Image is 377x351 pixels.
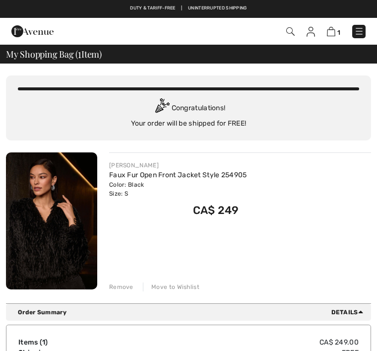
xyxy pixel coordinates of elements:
[6,50,102,59] span: My Shopping Bag ( Item)
[42,338,45,347] span: 1
[354,26,364,36] img: Menu
[6,152,97,289] img: Faux Fur Open Front Jacket Style 254905
[139,337,359,348] td: CA$ 249.00
[18,337,139,348] td: Items ( )
[327,26,340,37] a: 1
[109,171,247,179] a: Faux Fur Open Front Jacket Style 254905
[18,308,367,317] div: Order Summary
[307,27,315,37] img: My Info
[11,27,54,35] a: 1ère Avenue
[327,27,335,36] img: Shopping Bag
[286,27,295,36] img: Search
[78,48,81,59] span: 1
[152,98,172,118] img: Congratulation2.svg
[143,282,199,291] div: Move to Wishlist
[193,204,239,217] span: CA$ 249
[11,21,54,41] img: 1ère Avenue
[109,282,133,291] div: Remove
[337,29,340,36] span: 1
[109,180,247,198] div: Color: Black Size: S
[18,98,359,129] div: Congratulations! Your order will be shipped for FREE!
[331,308,367,317] span: Details
[109,161,247,170] div: [PERSON_NAME]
